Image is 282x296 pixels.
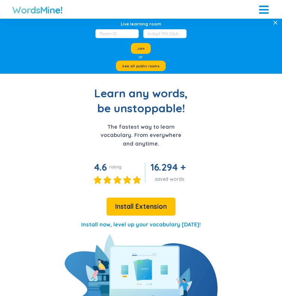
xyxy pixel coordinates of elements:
[131,43,151,54] button: Join
[109,164,122,170] div: rating
[95,29,138,38] input: Room ID
[150,161,186,173] span: 16.294 +
[94,161,107,173] span: 4.6
[66,86,216,116] h1: Learn any words, be unstoppable!
[81,220,201,229] p: Install now, level up your vocabulary [DATE]!
[98,123,184,148] p: The fastest way to learn vocabulary. From everywhere and anytime.
[122,64,160,68] span: See all public rooms
[107,198,175,216] button: Install Extension
[143,29,186,38] input: 6-digit PIN (Optional)
[137,46,145,51] span: Join
[107,204,175,210] a: Install Extension
[116,61,166,71] button: See all public rooms
[12,4,62,16] a: WordsMine!
[150,176,188,183] div: saved words
[115,201,167,212] span: Install Extension
[121,21,161,27] div: Live learning room
[139,54,143,61] div: or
